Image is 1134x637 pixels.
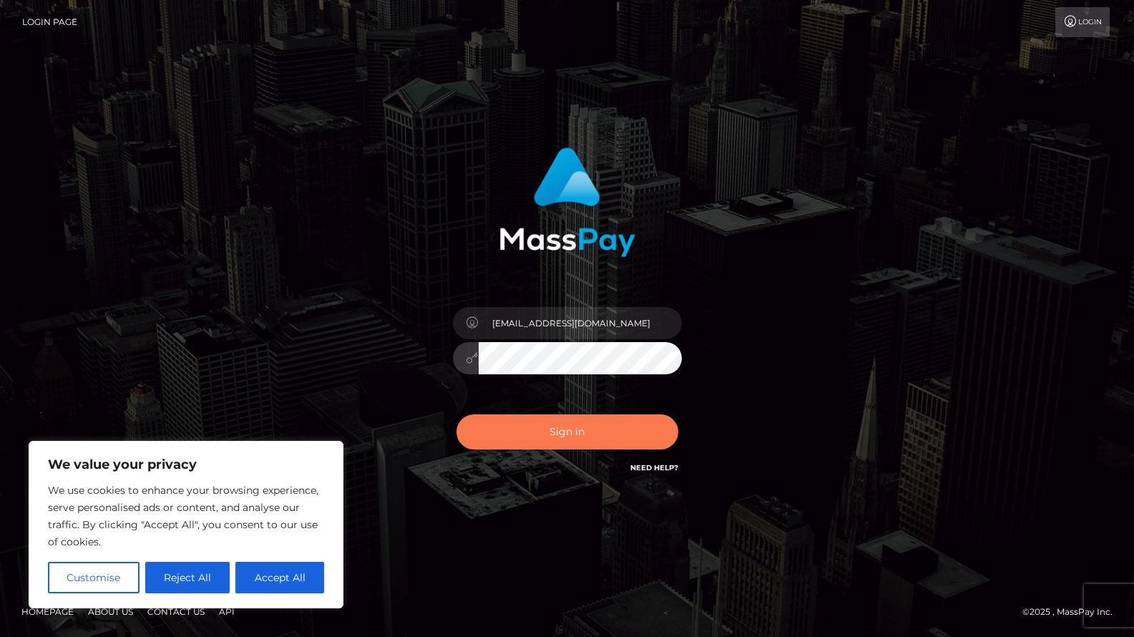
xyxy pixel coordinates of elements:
[630,463,678,472] a: Need Help?
[479,307,682,339] input: Username...
[145,562,230,593] button: Reject All
[22,7,77,37] a: Login Page
[1022,604,1123,620] div: © 2025 , MassPay Inc.
[456,414,678,449] button: Sign in
[48,562,140,593] button: Customise
[499,147,635,257] img: MassPay Login
[235,562,324,593] button: Accept All
[48,482,324,550] p: We use cookies to enhance your browsing experience, serve personalised ads or content, and analys...
[48,456,324,473] p: We value your privacy
[82,600,139,623] a: About Us
[213,600,240,623] a: API
[142,600,210,623] a: Contact Us
[16,600,79,623] a: Homepage
[29,441,343,608] div: We value your privacy
[1055,7,1110,37] a: Login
